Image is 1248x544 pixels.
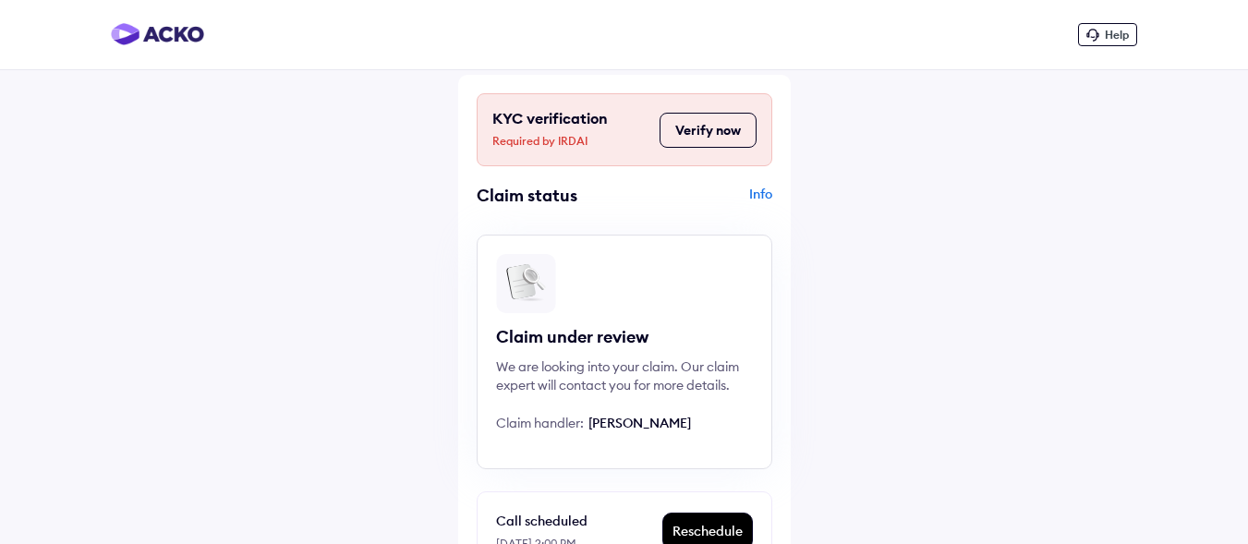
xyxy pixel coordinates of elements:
[492,109,650,151] div: KYC verification
[477,185,620,206] div: Claim status
[660,113,757,148] button: Verify now
[496,326,753,348] div: Claim under review
[588,415,691,431] span: [PERSON_NAME]
[629,185,772,220] div: Info
[492,132,650,151] span: Required by IRDAI
[496,415,584,431] span: Claim handler:
[496,357,753,394] div: We are looking into your claim. Our claim expert will contact you for more details.
[111,23,204,45] img: horizontal-gradient.png
[496,510,661,532] div: Call scheduled
[1105,28,1129,42] span: Help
